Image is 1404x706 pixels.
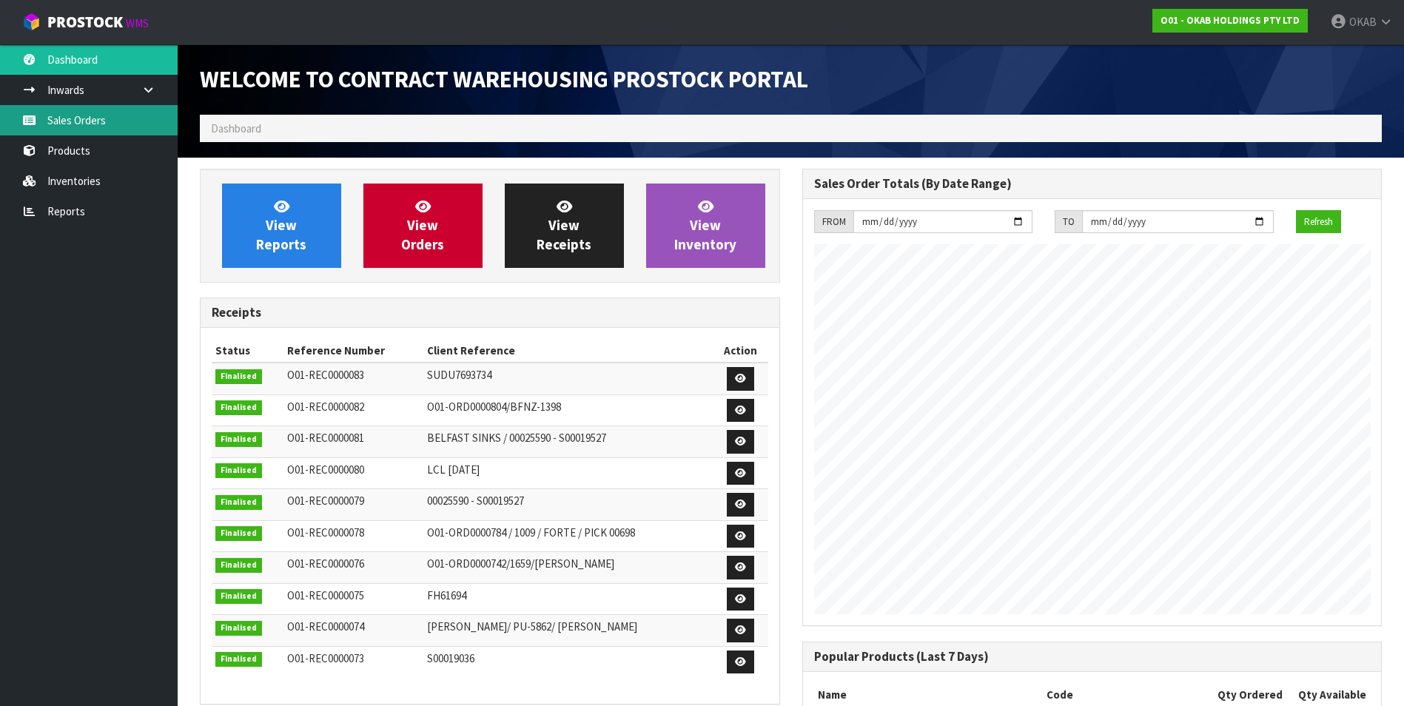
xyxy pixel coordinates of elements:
[215,432,262,447] span: Finalised
[283,339,423,363] th: Reference Number
[47,13,123,32] span: ProStock
[814,210,853,234] div: FROM
[1349,15,1377,29] span: OKAB
[256,198,306,253] span: View Reports
[215,495,262,510] span: Finalised
[401,198,444,253] span: View Orders
[427,525,635,539] span: O01-ORD0000784 / 1009 / FORTE / PICK 00698
[215,621,262,636] span: Finalised
[814,177,1371,191] h3: Sales Order Totals (By Date Range)
[1055,210,1082,234] div: TO
[423,339,713,363] th: Client Reference
[215,558,262,573] span: Finalised
[713,339,768,363] th: Action
[427,400,561,414] span: O01-ORD0000804/BFNZ-1398
[427,494,524,508] span: 00025590 - S00019527
[22,13,41,31] img: cube-alt.png
[674,198,736,253] span: View Inventory
[200,64,808,94] span: Welcome to Contract Warehousing ProStock Portal
[363,184,483,268] a: ViewOrders
[427,588,466,602] span: FH61694
[212,306,768,320] h3: Receipts
[215,369,262,384] span: Finalised
[505,184,624,268] a: ViewReceipts
[287,619,364,633] span: O01-REC0000074
[126,16,149,30] small: WMS
[215,652,262,667] span: Finalised
[646,184,765,268] a: ViewInventory
[1296,210,1341,234] button: Refresh
[427,651,474,665] span: S00019036
[215,400,262,415] span: Finalised
[287,400,364,414] span: O01-REC0000082
[215,589,262,604] span: Finalised
[537,198,591,253] span: View Receipts
[287,557,364,571] span: O01-REC0000076
[427,431,606,445] span: BELFAST SINKS / 00025590 - S00019527
[215,463,262,478] span: Finalised
[215,526,262,541] span: Finalised
[427,557,614,571] span: O01-ORD0000742/1659/[PERSON_NAME]
[427,368,491,382] span: SUDU7693734
[287,588,364,602] span: O01-REC0000075
[287,651,364,665] span: O01-REC0000073
[287,525,364,539] span: O01-REC0000078
[287,431,364,445] span: O01-REC0000081
[222,184,341,268] a: ViewReports
[211,121,261,135] span: Dashboard
[287,494,364,508] span: O01-REC0000079
[287,463,364,477] span: O01-REC0000080
[427,619,637,633] span: [PERSON_NAME]/ PU-5862/ [PERSON_NAME]
[427,463,480,477] span: LCL [DATE]
[287,368,364,382] span: O01-REC0000083
[1161,14,1300,27] strong: O01 - OKAB HOLDINGS PTY LTD
[814,650,1371,664] h3: Popular Products (Last 7 Days)
[212,339,283,363] th: Status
